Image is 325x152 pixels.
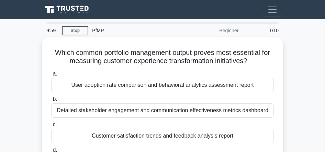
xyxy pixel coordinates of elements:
div: Detailed stakeholder engagement and communication effectiveness metrics dashboard [51,103,274,118]
h5: Which common portfolio management output proves most essential for measuring customer experience ... [51,48,274,66]
span: a. [53,71,57,77]
a: Stop [62,26,88,35]
button: Toggle navigation [263,3,282,16]
div: 1/10 [243,24,283,37]
span: c. [53,121,57,127]
div: PfMP [88,24,182,37]
div: 9:59 [42,24,62,37]
span: b. [53,96,57,102]
div: Beginner [182,24,243,37]
div: User adoption rate comparison and behavioral analytics assessment report [51,78,274,92]
div: Customer satisfaction trends and feedback analysis report [51,129,274,143]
